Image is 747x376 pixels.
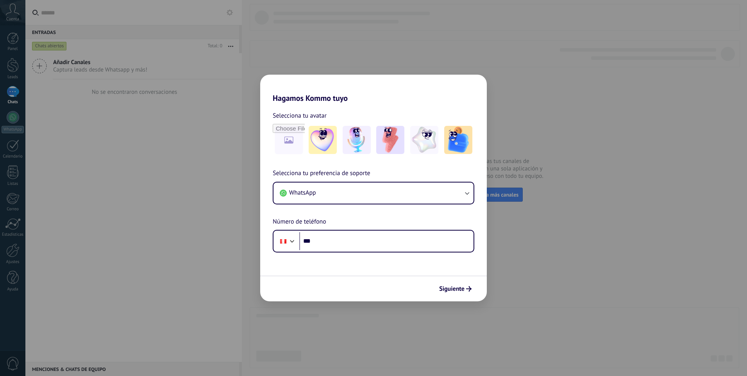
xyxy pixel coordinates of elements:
h2: Hagamos Kommo tuyo [260,75,487,103]
img: -5.jpeg [444,126,472,154]
button: WhatsApp [273,183,474,204]
img: -2.jpeg [343,126,371,154]
span: WhatsApp [289,189,316,197]
span: Número de teléfono [273,217,326,227]
span: Selecciona tu avatar [273,111,327,121]
span: Selecciona tu preferencia de soporte [273,168,370,179]
img: -1.jpeg [309,126,337,154]
span: Siguiente [439,286,465,292]
button: Siguiente [436,282,475,295]
img: -4.jpeg [410,126,438,154]
img: -3.jpeg [376,126,404,154]
div: Peru: + 51 [276,233,291,249]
